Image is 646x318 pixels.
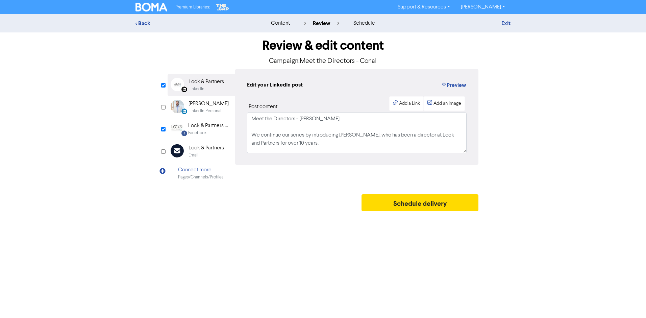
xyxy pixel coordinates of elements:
h1: Review & edit content [168,38,478,53]
div: schedule [353,19,375,27]
a: Exit [501,20,511,27]
div: LinkedinPersonal [PERSON_NAME]LinkedIn Personal [168,96,235,118]
textarea: Meet the Directors - [PERSON_NAME] We continue our series by introducing [PERSON_NAME], who has b... [247,113,467,153]
div: Connect morePages/Channels/Profiles [168,162,235,184]
div: Facebook Lock & Partners Chartered AccountantsFacebook [168,118,235,140]
div: Email [189,152,198,158]
div: Lock & Partners Chartered Accountants [188,122,231,130]
div: Lock & Partners [189,144,224,152]
a: Support & Resources [392,2,455,13]
div: Post content [249,103,277,111]
div: Lock & Partners [189,78,224,86]
div: LinkedIn [189,86,204,92]
p: Campaign: Meet the Directors - Conal [168,56,478,66]
img: Facebook [171,122,184,135]
div: LinkedIn Personal [189,108,221,114]
div: [PERSON_NAME] [189,100,229,108]
div: Pages/Channels/Profiles [178,174,224,180]
button: Schedule delivery [362,194,478,211]
img: Linkedin [171,78,184,91]
div: content [271,19,290,27]
div: Lock & PartnersEmail [168,140,235,162]
img: The Gap [215,3,230,11]
div: Edit your LinkedIn post [247,81,303,90]
button: Preview [441,81,467,90]
div: < Back [135,19,254,27]
div: Add a Link [399,100,420,107]
img: LinkedinPersonal [171,100,184,113]
div: Connect more [178,166,224,174]
div: Facebook [188,130,206,136]
div: Add an image [433,100,461,107]
div: review [304,19,339,27]
a: [PERSON_NAME] [455,2,511,13]
div: Linkedin Lock & PartnersLinkedIn [168,74,235,96]
img: BOMA Logo [135,3,167,11]
iframe: Chat Widget [612,286,646,318]
span: Premium Libraries: [175,5,210,9]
